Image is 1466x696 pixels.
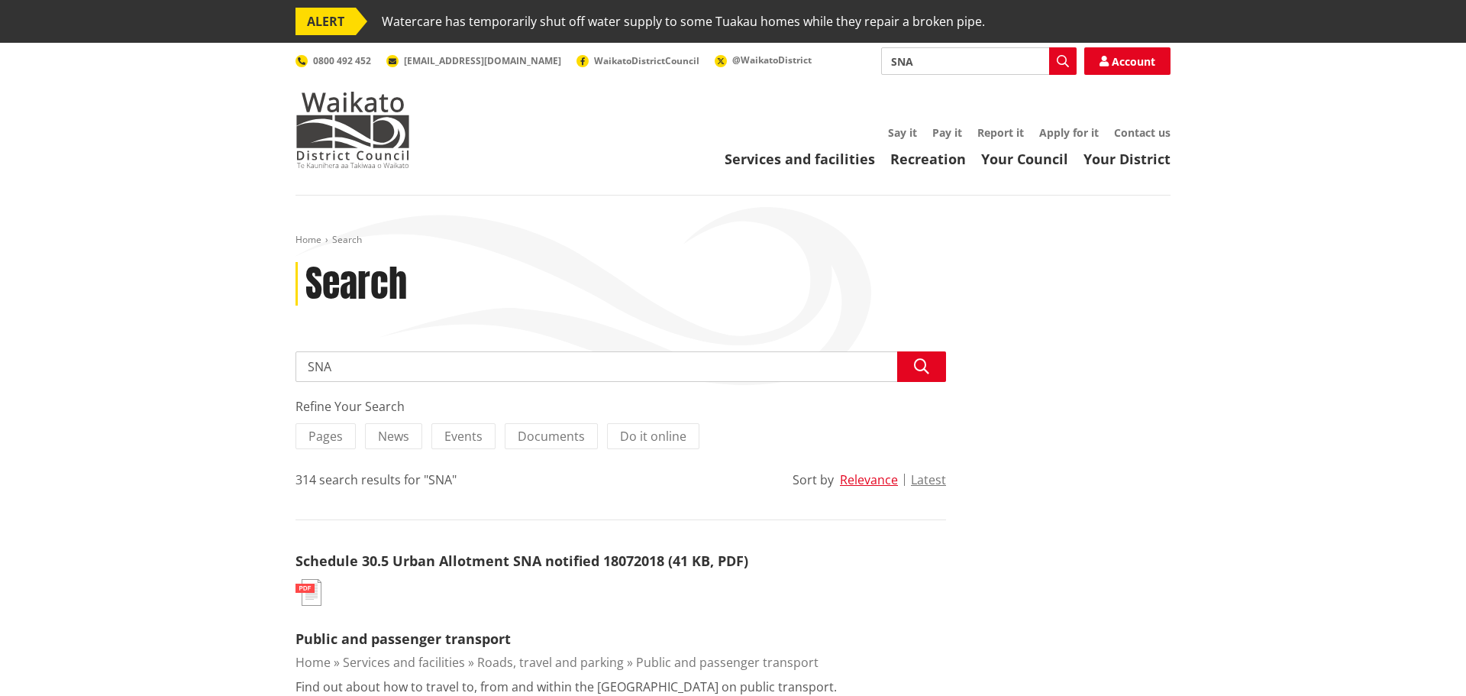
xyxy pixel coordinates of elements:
[295,579,321,606] img: document-pdf.svg
[295,630,511,648] a: Public and passenger transport
[332,233,362,246] span: Search
[1114,125,1171,140] a: Contact us
[343,654,465,671] a: Services and facilities
[444,428,483,445] span: Events
[594,54,699,67] span: WaikatoDistrictCouncil
[981,150,1068,168] a: Your Council
[378,428,409,445] span: News
[932,125,962,140] a: Pay it
[295,54,371,67] a: 0800 492 452
[295,654,331,671] a: Home
[295,233,321,246] a: Home
[715,53,812,66] a: @WaikatoDistrict
[382,8,985,35] span: Watercare has temporarily shut off water supply to some Tuakau homes while they repair a broken p...
[1084,47,1171,75] a: Account
[295,471,457,489] div: 314 search results for "SNA"
[308,428,343,445] span: Pages
[576,54,699,67] a: WaikatoDistrictCouncil
[911,473,946,487] button: Latest
[386,54,561,67] a: [EMAIL_ADDRESS][DOMAIN_NAME]
[305,262,407,306] h1: Search
[295,351,946,382] input: Search input
[313,54,371,67] span: 0800 492 452
[1083,150,1171,168] a: Your District
[295,92,410,168] img: Waikato District Council - Te Kaunihera aa Takiwaa o Waikato
[888,125,917,140] a: Say it
[732,53,812,66] span: @WaikatoDistrict
[725,150,875,168] a: Services and facilities
[840,473,898,487] button: Relevance
[295,8,356,35] span: ALERT
[1039,125,1099,140] a: Apply for it
[518,428,585,445] span: Documents
[295,234,1171,247] nav: breadcrumb
[477,654,624,671] a: Roads, travel and parking
[404,54,561,67] span: [EMAIL_ADDRESS][DOMAIN_NAME]
[977,125,1024,140] a: Report it
[295,678,837,696] p: Find out about how to travel to, from and within the [GEOGRAPHIC_DATA] on public transport.
[890,150,966,168] a: Recreation
[295,397,946,416] div: Refine Your Search
[295,552,748,570] a: Schedule 30.5 Urban Allotment SNA notified 18072018 (41 KB, PDF)
[881,47,1077,75] input: Search input
[620,428,686,445] span: Do it online
[793,471,834,489] div: Sort by
[636,654,819,671] a: Public and passenger transport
